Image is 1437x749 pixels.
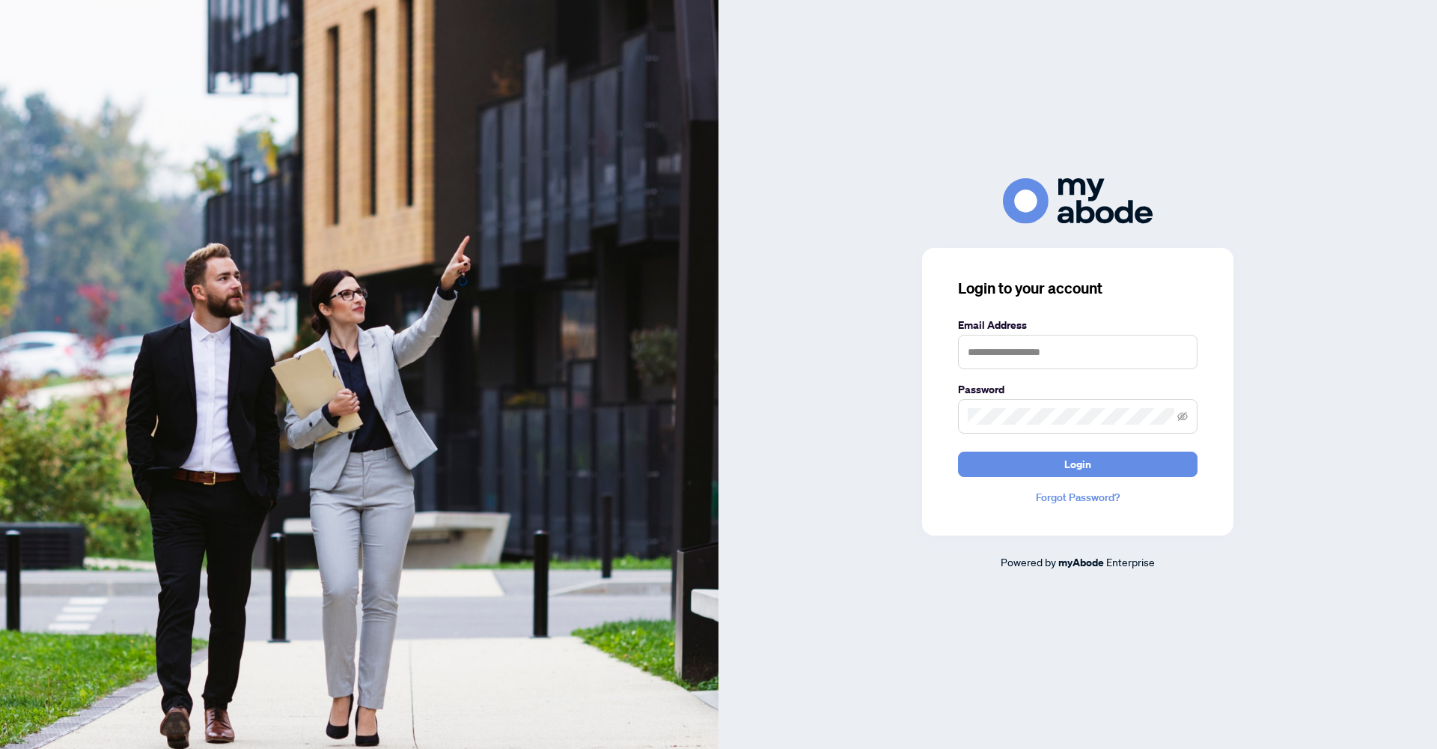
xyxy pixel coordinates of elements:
span: Powered by [1001,555,1056,568]
a: myAbode [1058,554,1104,571]
span: Login [1064,452,1091,476]
button: Login [958,452,1197,477]
a: Forgot Password? [958,489,1197,506]
span: Enterprise [1106,555,1155,568]
label: Password [958,381,1197,398]
span: eye-invisible [1177,411,1188,422]
img: ma-logo [1003,178,1153,224]
h3: Login to your account [958,278,1197,299]
label: Email Address [958,317,1197,333]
